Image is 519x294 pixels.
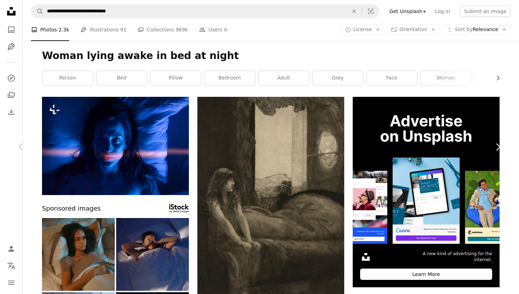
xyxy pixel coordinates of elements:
[31,4,380,18] form: Find visuals sitewide
[138,18,188,41] a: Collections 969k
[42,204,101,214] span: Sponsored images
[42,71,93,85] a: person
[360,251,371,263] img: file-1631306537910-2580a29a3cfcimage
[80,18,126,41] a: Illustrations 91
[460,6,511,17] button: Submit an image
[346,5,362,18] button: Clear
[4,40,18,54] a: Illustrations
[353,97,500,287] a: A new kind of advertising for the internet.Learn More
[4,259,18,273] button: Language
[199,18,227,41] a: Users 0
[366,71,417,85] a: face
[455,27,472,32] span: Sort by
[455,26,498,33] span: Relevance
[411,251,492,263] span: A new kind of advertising for the internet.
[42,49,500,62] h1: Woman lying awake in bed at night
[4,88,18,102] a: Collections
[4,276,18,290] button: Menu
[42,142,189,149] a: A close-up of lonely woman suffering from insomnia and depression, lying sleepless in bed at night.
[204,71,255,85] a: bedroom
[431,6,454,17] a: Log in
[4,71,18,85] a: Explore
[491,71,500,85] button: scroll list to the right
[197,198,344,204] a: View the photo by Art Institute of Chicago
[399,27,427,32] span: Orientation
[258,71,309,85] a: adult
[360,269,492,280] div: Learn More
[116,218,189,291] img: Hiding eyes from the light in dark bedroom!
[96,71,147,85] a: bed
[477,113,519,181] a: Next
[4,23,18,37] a: Photos
[175,26,188,34] span: 969k
[224,26,227,34] span: 0
[442,24,511,35] button: Sort byRelevance
[42,218,115,291] img: Young annoyed woman napping sleeping in cozy bed night time bedroom annoyed African American girl...
[4,105,18,119] a: Download History
[420,71,471,85] a: woman
[353,27,372,32] span: License
[31,5,43,18] button: Search Unsplash
[385,6,431,17] a: Get Unsplash+
[341,24,384,35] button: License
[387,24,440,35] button: Orientation
[4,242,18,256] a: Log in / Sign up
[150,71,201,85] a: pillow
[312,71,363,85] a: grey
[42,97,189,195] img: A close-up of lonely woman suffering from insomnia and depression, lying sleepless in bed at night.
[353,97,500,244] img: file-1635990755334-4bfd90f37242image
[362,5,379,18] button: Visual search
[120,26,127,34] span: 91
